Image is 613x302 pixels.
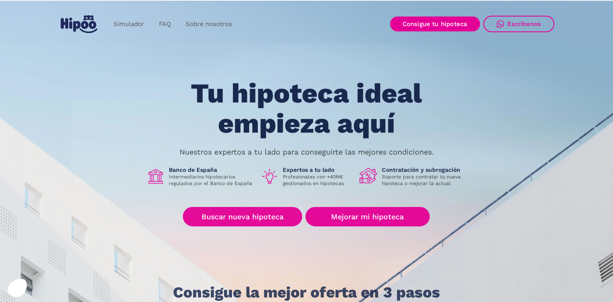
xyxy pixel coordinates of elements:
[173,284,440,301] h1: Consigue la mejor oferta en 3 pasos
[483,16,554,32] a: Escríbenos
[507,20,541,28] div: Escríbenos
[283,174,353,187] p: Profesionales con +40M€ gestionados en hipotecas
[169,166,254,174] h1: Banco de España
[382,174,467,187] p: Soporte para contratar tu nueva hipoteca o mejorar la actual
[151,16,178,32] a: FAQ
[150,78,463,138] h1: Tu hipoteca ideal empieza aquí
[180,149,434,155] p: Nuestros expertos a tu lado para conseguirte las mejores condiciones.
[283,166,353,174] h1: Expertos a tu lado
[305,207,430,226] a: Mejorar mi hipoteca
[178,16,239,32] a: Sobre nosotros
[390,17,480,31] a: Consigue tu hipoteca
[183,207,302,226] a: Buscar nueva hipoteca
[169,174,254,187] p: Intermediarios hipotecarios regulados por el Banco de España
[106,16,151,32] a: Simulador
[59,12,99,36] a: home
[382,166,467,174] h1: Contratación y subrogación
